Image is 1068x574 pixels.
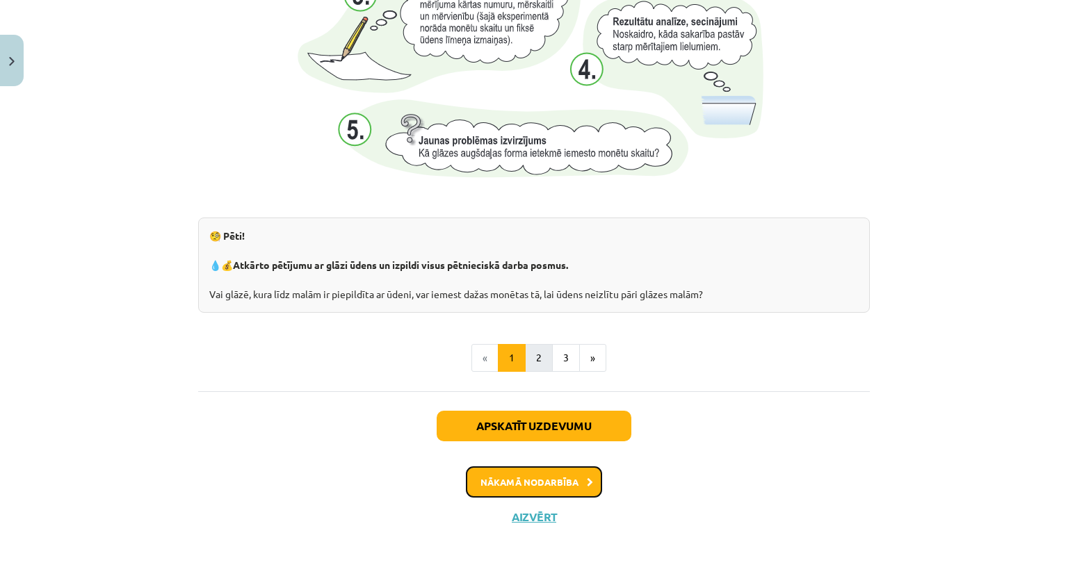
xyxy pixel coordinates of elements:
[466,466,602,498] button: Nākamā nodarbība
[9,57,15,66] img: icon-close-lesson-0947bae3869378f0d4975bcd49f059093ad1ed9edebbc8119c70593378902aed.svg
[579,344,606,372] button: »
[552,344,580,372] button: 3
[437,411,631,441] button: Apskatīt uzdevumu
[198,344,870,372] nav: Page navigation example
[198,218,870,313] div: 💧💰 Vai glāzē, kura līdz malām ir piepildīta ar ūdeni, var iemest dažas monētas tā, lai ūdens neiz...
[498,344,526,372] button: 1
[525,344,553,372] button: 2
[508,510,560,524] button: Aizvērt
[233,259,568,271] strong: Atkārto pētījumu ar glāzi ūdens un izpildi visus pētnieciskā darba posmus.
[209,229,245,242] strong: 🧐 Pēti!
